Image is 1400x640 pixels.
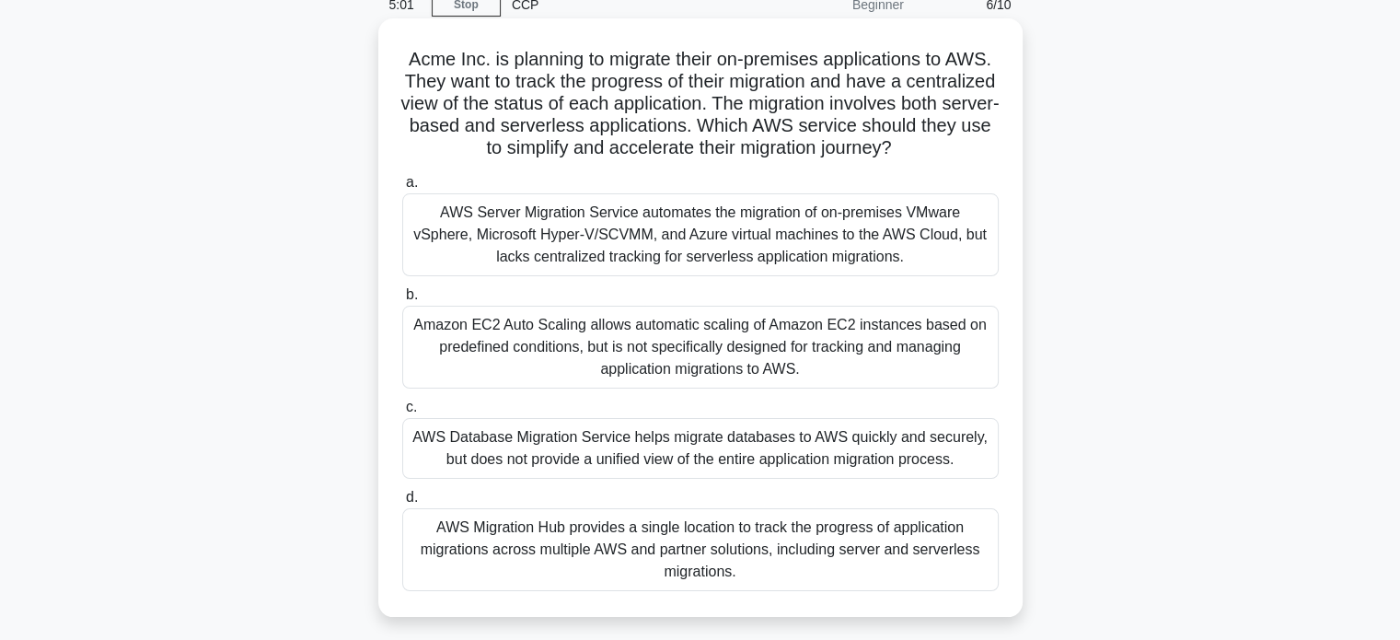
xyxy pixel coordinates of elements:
[402,193,999,276] div: AWS Server Migration Service automates the migration of on-premises VMware vSphere, Microsoft Hyp...
[402,508,999,591] div: AWS Migration Hub provides a single location to track the progress of application migrations acro...
[406,489,418,505] span: d.
[406,286,418,302] span: b.
[402,306,999,389] div: Amazon EC2 Auto Scaling allows automatic scaling of Amazon EC2 instances based on predefined cond...
[402,418,999,479] div: AWS Database Migration Service helps migrate databases to AWS quickly and securely, but does not ...
[406,174,418,190] span: a.
[406,399,417,414] span: c.
[400,48,1001,160] h5: Acme Inc. is planning to migrate their on-premises applications to AWS. They want to track the pr...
